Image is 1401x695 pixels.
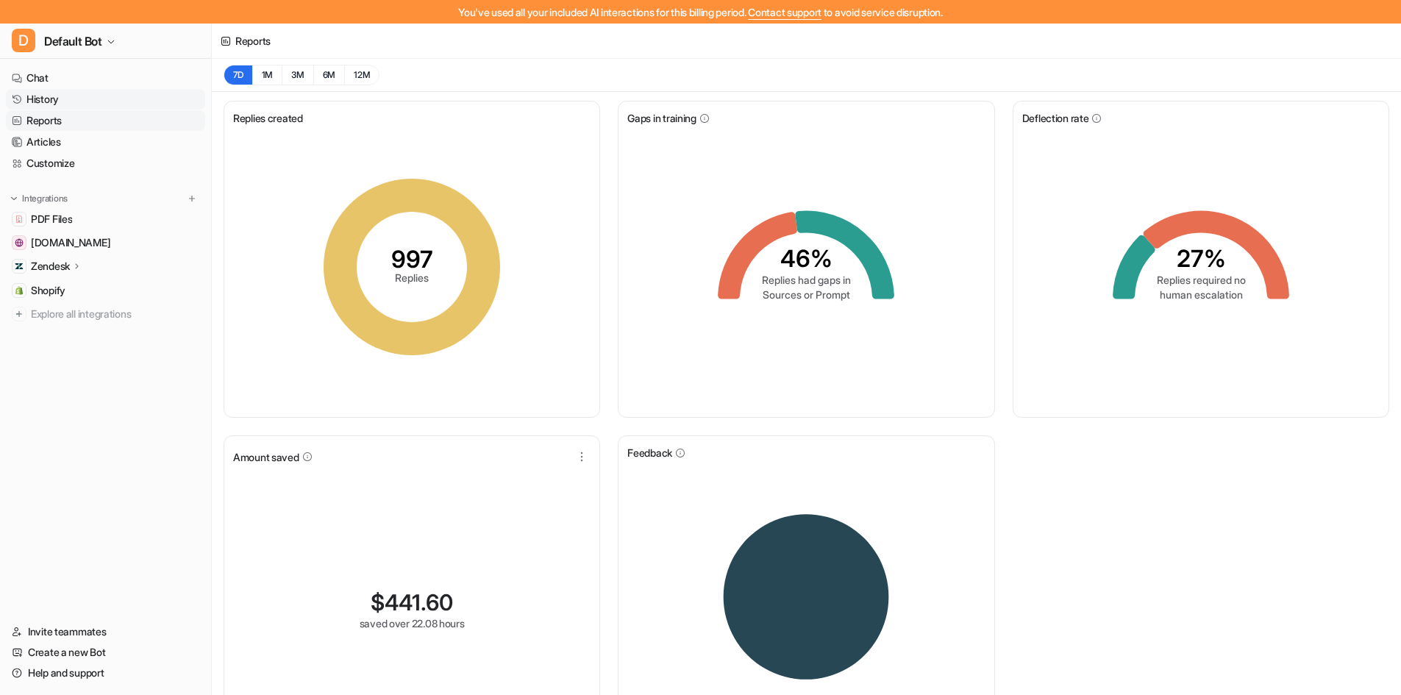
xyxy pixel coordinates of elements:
[282,65,313,85] button: 3M
[313,65,345,85] button: 6M
[6,110,205,131] a: Reports
[395,271,429,284] tspan: Replies
[1022,110,1089,126] span: Deflection rate
[6,191,72,206] button: Integrations
[187,193,197,204] img: menu_add.svg
[15,215,24,224] img: PDF Files
[371,589,453,616] div: $
[6,232,205,253] a: wovenwood.co.uk[DOMAIN_NAME]
[6,663,205,683] a: Help and support
[6,621,205,642] a: Invite teammates
[6,304,205,324] a: Explore all integrations
[763,288,850,301] tspan: Sources or Prompt
[15,286,24,295] img: Shopify
[780,244,833,273] tspan: 46%
[31,302,199,326] span: Explore all integrations
[6,132,205,152] a: Articles
[344,65,379,85] button: 12M
[1156,274,1245,286] tspan: Replies required no
[360,616,465,631] div: saved over 22.08 hours
[6,209,205,229] a: PDF FilesPDF Files
[12,307,26,321] img: explore all integrations
[233,110,303,126] span: Replies created
[6,89,205,110] a: History
[627,110,696,126] span: Gaps in training
[224,65,252,85] button: 7D
[6,68,205,88] a: Chat
[233,449,299,465] span: Amount saved
[235,33,271,49] div: Reports
[252,65,282,85] button: 1M
[9,193,19,204] img: expand menu
[31,283,65,298] span: Shopify
[1159,288,1242,301] tspan: human escalation
[31,259,70,274] p: Zendesk
[627,445,672,460] span: Feedback
[31,212,72,227] span: PDF Files
[31,235,110,250] span: [DOMAIN_NAME]
[748,6,821,18] span: Contact support
[391,245,433,274] tspan: 997
[6,280,205,301] a: ShopifyShopify
[22,193,68,204] p: Integrations
[12,29,35,52] span: D
[762,274,851,286] tspan: Replies had gaps in
[1176,244,1225,273] tspan: 27%
[44,31,102,51] span: Default Bot
[15,262,24,271] img: Zendesk
[6,642,205,663] a: Create a new Bot
[15,238,24,247] img: wovenwood.co.uk
[6,153,205,174] a: Customize
[385,589,453,616] span: 441.60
